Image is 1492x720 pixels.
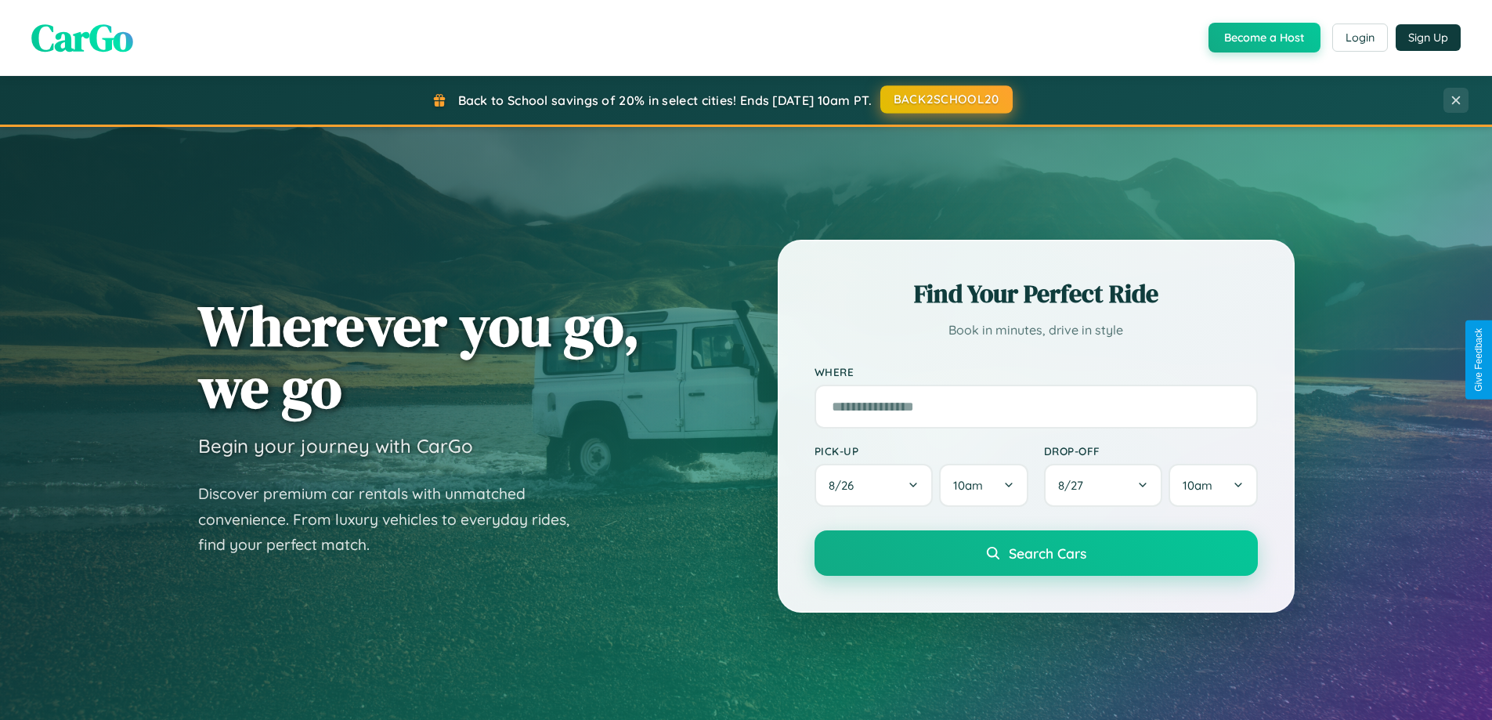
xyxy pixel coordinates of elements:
h2: Find Your Perfect Ride [815,277,1258,311]
h1: Wherever you go, we go [198,295,640,418]
h3: Begin your journey with CarGo [198,434,473,458]
button: BACK2SCHOOL20 [880,85,1013,114]
button: Become a Host [1208,23,1320,52]
p: Discover premium car rentals with unmatched convenience. From luxury vehicles to everyday rides, ... [198,481,590,558]
p: Book in minutes, drive in style [815,319,1258,342]
button: Sign Up [1396,24,1461,51]
button: 8/27 [1044,464,1163,507]
span: 10am [953,478,983,493]
span: 8 / 26 [829,478,862,493]
button: 10am [1169,464,1257,507]
label: Drop-off [1044,444,1258,458]
span: 10am [1183,478,1212,493]
button: 10am [939,464,1028,507]
div: Give Feedback [1473,328,1484,392]
span: Back to School savings of 20% in select cities! Ends [DATE] 10am PT. [458,92,872,108]
span: Search Cars [1009,545,1086,562]
span: 8 / 27 [1058,478,1091,493]
button: Login [1332,24,1388,52]
span: CarGo [31,12,133,63]
label: Pick-up [815,444,1028,458]
button: Search Cars [815,530,1258,576]
button: 8/26 [815,464,934,507]
label: Where [815,365,1258,378]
